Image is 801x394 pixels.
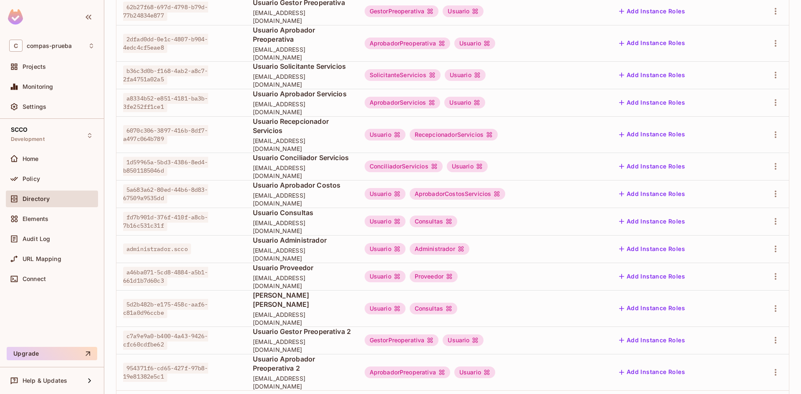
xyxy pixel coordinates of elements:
[253,291,351,309] span: [PERSON_NAME] [PERSON_NAME]
[23,236,50,242] span: Audit Log
[253,311,351,326] span: [EMAIL_ADDRESS][DOMAIN_NAME]
[23,103,46,110] span: Settings
[365,161,443,172] div: ConciliadorServicios
[365,188,406,200] div: Usuario
[365,216,406,227] div: Usuario
[253,236,351,245] span: Usuario Administrador
[410,243,469,255] div: Administrador
[123,125,208,144] span: 6070c306-3897-416b-8df7-a497c064b789
[23,63,46,70] span: Projects
[8,9,23,25] img: SReyMgAAAABJRU5ErkJggg==
[123,267,208,286] span: a46ba071-5cd8-4884-a5b1-661d1b7d60c3
[616,334,688,347] button: Add Instance Roles
[253,117,351,135] span: Usuario Recepcionador Servicios
[253,374,351,390] span: [EMAIL_ADDRESS][DOMAIN_NAME]
[445,69,486,81] div: Usuario
[23,196,50,202] span: Directory
[123,65,208,85] span: b36c3d0b-f168-4ab2-a8c7-2fa4751a02a5
[123,243,191,254] span: administrador.scco
[253,164,351,180] span: [EMAIL_ADDRESS][DOMAIN_NAME]
[253,73,351,88] span: [EMAIL_ADDRESS][DOMAIN_NAME]
[447,161,488,172] div: Usuario
[253,137,351,153] span: [EMAIL_ADDRESS][DOMAIN_NAME]
[616,187,688,201] button: Add Instance Roles
[123,363,208,382] span: 954371f6-cd65-427f-97b8-19e81382e5c1
[7,347,97,360] button: Upgrade
[410,188,506,200] div: AprobadorCostosServicios
[9,40,23,52] span: C
[616,242,688,256] button: Add Instance Roles
[365,97,441,108] div: AprobadorServicios
[123,184,208,203] span: 5a683a62-80ed-44b6-8d83-67509a9535dd
[454,38,495,49] div: Usuario
[365,5,439,17] div: GestorPreoperativa
[443,334,484,346] div: Usuario
[23,256,61,262] span: URL Mapping
[616,68,688,82] button: Add Instance Roles
[365,303,406,314] div: Usuario
[616,215,688,228] button: Add Instance Roles
[253,62,351,71] span: Usuario Solicitante Servicios
[253,89,351,98] span: Usuario Aprobador Servicios
[365,243,406,255] div: Usuario
[253,263,351,272] span: Usuario Proveedor
[23,176,40,182] span: Policy
[123,157,208,176] span: 1d59965a-5bd3-4386-8ed4-b8501185046d
[454,366,495,378] div: Usuario
[365,271,406,282] div: Usuario
[123,34,208,53] span: 2dfad0dd-0e1c-4807-b904-4edc4cf5eae8
[123,2,208,21] span: 62b27f68-697d-4798-b79d-77b24834e877
[616,302,688,315] button: Add Instance Roles
[616,5,688,18] button: Add Instance Roles
[23,377,67,384] span: Help & Updates
[23,156,39,162] span: Home
[253,100,351,116] span: [EMAIL_ADDRESS][DOMAIN_NAME]
[365,69,441,81] div: SolicitanteServicios
[253,354,351,373] span: Usuario Aprobador Preoperativa 2
[616,37,688,50] button: Add Instance Roles
[253,219,351,235] span: [EMAIL_ADDRESS][DOMAIN_NAME]
[410,303,457,314] div: Consultas
[27,43,72,49] span: Workspace: compas-prueba
[444,97,485,108] div: Usuario
[443,5,484,17] div: Usuario
[253,45,351,61] span: [EMAIL_ADDRESS][DOMAIN_NAME]
[11,136,45,143] span: Development
[410,271,458,282] div: Proveedor
[123,299,208,318] span: 5d2b482b-e175-458c-aaf6-c81a0d96ccbe
[11,126,28,133] span: SCCO
[365,366,450,378] div: AprobadorPreoperativa
[253,246,351,262] span: [EMAIL_ADDRESS][DOMAIN_NAME]
[616,128,688,141] button: Add Instance Roles
[23,83,53,90] span: Monitoring
[253,153,351,162] span: Usuario Conciliador Servicios
[616,160,688,173] button: Add Instance Roles
[253,208,351,217] span: Usuario Consultas
[253,9,351,25] span: [EMAIL_ADDRESS][DOMAIN_NAME]
[253,25,351,44] span: Usuario Aprobador Preoperativa
[365,334,439,346] div: GestorPreoperativa
[253,191,351,207] span: [EMAIL_ADDRESS][DOMAIN_NAME]
[616,366,688,379] button: Add Instance Roles
[365,38,450,49] div: AprobadorPreoperativa
[253,327,351,336] span: Usuario Gestor Preoperativa 2
[616,270,688,283] button: Add Instance Roles
[410,216,457,227] div: Consultas
[410,129,498,141] div: RecepcionadorServicios
[616,96,688,109] button: Add Instance Roles
[253,338,351,354] span: [EMAIL_ADDRESS][DOMAIN_NAME]
[253,274,351,290] span: [EMAIL_ADDRESS][DOMAIN_NAME]
[253,181,351,190] span: Usuario Aprobador Costos
[365,129,406,141] div: Usuario
[23,216,48,222] span: Elements
[123,212,208,231] span: fd7b901d-376f-410f-a8cb-7b16c531c31f
[23,276,46,282] span: Connect
[123,331,208,350] span: c7a9e9a0-b400-4a43-9426-cfc60cdfbe62
[123,93,208,112] span: a8334b52-e851-4181-ba3b-3fe252ff1ce1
